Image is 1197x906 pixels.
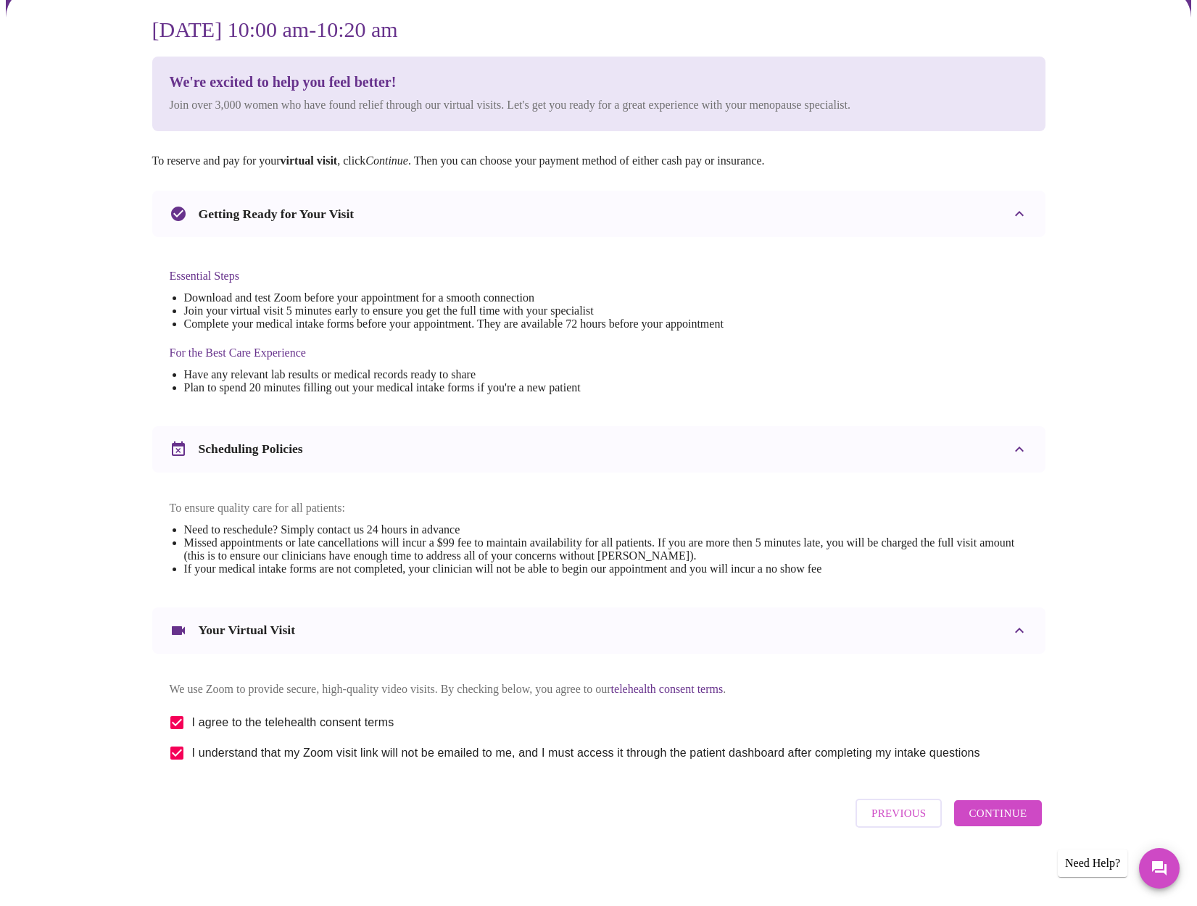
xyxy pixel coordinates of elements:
button: Messages [1139,848,1180,889]
span: I understand that my Zoom visit link will not be emailed to me, and I must access it through the ... [192,744,980,762]
p: To reserve and pay for your , click . Then you can choose your payment method of either cash pay ... [152,154,1045,167]
li: Plan to spend 20 minutes filling out your medical intake forms if you're a new patient [184,381,724,394]
button: Continue [954,800,1041,826]
div: Your Virtual Visit [152,607,1045,654]
button: Previous [856,799,942,828]
li: Have any relevant lab results or medical records ready to share [184,368,724,381]
a: telehealth consent terms [611,683,724,695]
h4: Essential Steps [170,270,724,283]
li: Missed appointments or late cancellations will incur a $99 fee to maintain availability for all p... [184,536,1028,562]
h3: Getting Ready for Your Visit [199,207,355,222]
p: To ensure quality care for all patients: [170,502,1028,515]
li: If your medical intake forms are not completed, your clinician will not be able to begin our appo... [184,562,1028,575]
div: Getting Ready for Your Visit [152,191,1045,237]
p: We use Zoom to provide secure, high-quality video visits. By checking below, you agree to our . [170,683,1028,696]
div: Need Help? [1058,849,1127,877]
h3: [DATE] 10:00 am - 10:20 am [152,17,1045,42]
div: Scheduling Policies [152,426,1045,473]
h3: Scheduling Policies [199,441,303,457]
h3: Your Virtual Visit [199,623,296,638]
li: Join your virtual visit 5 minutes early to ensure you get the full time with your specialist [184,304,724,317]
p: Join over 3,000 women who have found relief through our virtual visits. Let's get you ready for a... [170,96,851,114]
h4: For the Best Care Experience [170,346,724,360]
li: Need to reschedule? Simply contact us 24 hours in advance [184,523,1028,536]
h3: We're excited to help you feel better! [170,74,851,91]
li: Complete your medical intake forms before your appointment. They are available 72 hours before yo... [184,317,724,331]
span: Continue [969,804,1027,823]
span: I agree to the telehealth consent terms [192,714,394,731]
span: Previous [871,804,926,823]
strong: virtual visit [281,154,338,167]
li: Download and test Zoom before your appointment for a smooth connection [184,291,724,304]
em: Continue [365,154,408,167]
